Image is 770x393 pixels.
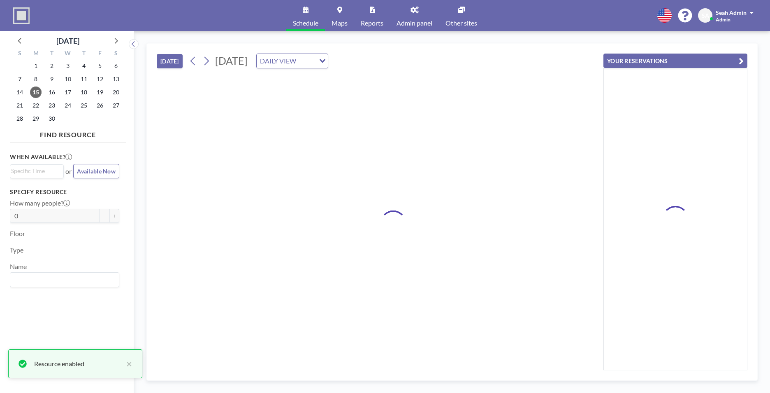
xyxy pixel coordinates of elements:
[62,60,74,72] span: Wednesday, September 3, 2025
[76,49,92,59] div: T
[702,12,709,19] span: SA
[10,262,27,271] label: Name
[258,56,298,66] span: DAILY VIEW
[34,359,122,369] div: Resource enabled
[65,167,72,175] span: or
[10,246,23,254] label: Type
[14,100,26,111] span: Sunday, September 21, 2025
[122,359,132,369] button: close
[30,113,42,124] span: Monday, September 29, 2025
[78,87,90,98] span: Thursday, September 18, 2025
[716,16,731,23] span: Admin
[14,113,26,124] span: Sunday, September 28, 2025
[46,113,58,124] span: Tuesday, September 30, 2025
[56,35,79,47] div: [DATE]
[78,60,90,72] span: Thursday, September 4, 2025
[110,60,122,72] span: Saturday, September 6, 2025
[94,60,106,72] span: Friday, September 5, 2025
[716,9,747,16] span: Seah Admin
[30,100,42,111] span: Monday, September 22, 2025
[603,54,747,68] button: YOUR RESERVATIONS
[92,49,108,59] div: F
[10,229,25,238] label: Floor
[12,49,28,59] div: S
[62,100,74,111] span: Wednesday, September 24, 2025
[108,49,124,59] div: S
[14,73,26,85] span: Sunday, September 7, 2025
[94,100,106,111] span: Friday, September 26, 2025
[445,20,477,26] span: Other sites
[11,166,59,175] input: Search for option
[361,20,383,26] span: Reports
[94,87,106,98] span: Friday, September 19, 2025
[10,165,63,177] div: Search for option
[110,87,122,98] span: Saturday, September 20, 2025
[46,87,58,98] span: Tuesday, September 16, 2025
[215,54,248,67] span: [DATE]
[78,100,90,111] span: Thursday, September 25, 2025
[10,273,119,287] div: Search for option
[30,87,42,98] span: Monday, September 15, 2025
[60,49,76,59] div: W
[94,73,106,85] span: Friday, September 12, 2025
[157,54,183,68] button: [DATE]
[46,100,58,111] span: Tuesday, September 23, 2025
[46,73,58,85] span: Tuesday, September 9, 2025
[44,49,60,59] div: T
[110,100,122,111] span: Saturday, September 27, 2025
[73,164,119,178] button: Available Now
[30,73,42,85] span: Monday, September 8, 2025
[13,7,30,24] img: organization-logo
[397,20,432,26] span: Admin panel
[14,87,26,98] span: Sunday, September 14, 2025
[62,87,74,98] span: Wednesday, September 17, 2025
[299,56,314,66] input: Search for option
[109,209,119,223] button: +
[77,168,116,175] span: Available Now
[10,188,119,196] h3: Specify resource
[10,199,70,207] label: How many people?
[332,20,348,26] span: Maps
[30,60,42,72] span: Monday, September 1, 2025
[46,60,58,72] span: Tuesday, September 2, 2025
[62,73,74,85] span: Wednesday, September 10, 2025
[28,49,44,59] div: M
[293,20,318,26] span: Schedule
[257,54,328,68] div: Search for option
[78,73,90,85] span: Thursday, September 11, 2025
[100,209,109,223] button: -
[10,127,126,139] h4: FIND RESOURCE
[11,274,114,285] input: Search for option
[110,73,122,85] span: Saturday, September 13, 2025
